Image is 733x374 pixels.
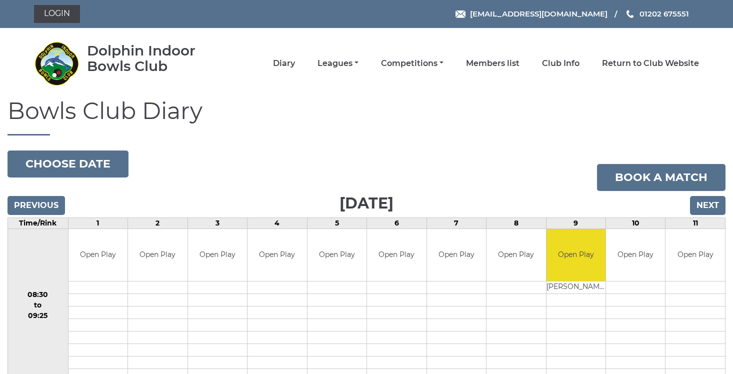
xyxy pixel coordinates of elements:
td: 6 [367,217,426,228]
button: Choose date [7,150,128,177]
td: Open Play [247,229,306,281]
h1: Bowls Club Diary [7,98,725,135]
a: Members list [466,58,519,69]
span: [EMAIL_ADDRESS][DOMAIN_NAME] [470,9,607,18]
td: Open Play [68,229,127,281]
div: Dolphin Indoor Bowls Club [87,43,224,74]
td: 10 [606,217,665,228]
td: 2 [128,217,187,228]
a: Email [EMAIL_ADDRESS][DOMAIN_NAME] [455,8,607,19]
td: 9 [546,217,605,228]
a: Leagues [317,58,358,69]
img: Email [455,10,465,18]
td: Open Play [188,229,247,281]
input: Previous [7,196,65,215]
td: Open Play [546,229,605,281]
td: Open Play [367,229,426,281]
td: Open Play [128,229,187,281]
td: 8 [486,217,546,228]
img: Phone us [626,10,633,18]
td: Open Play [606,229,665,281]
td: 1 [68,217,127,228]
td: 3 [187,217,247,228]
td: 5 [307,217,366,228]
td: Open Play [665,229,725,281]
img: Dolphin Indoor Bowls Club [34,41,79,86]
td: Open Play [307,229,366,281]
a: Competitions [381,58,443,69]
a: Phone us 01202 675551 [625,8,689,19]
a: Return to Club Website [602,58,699,69]
td: [PERSON_NAME] [546,281,605,294]
a: Club Info [542,58,579,69]
span: 01202 675551 [639,9,689,18]
td: Open Play [486,229,545,281]
input: Next [690,196,725,215]
a: Login [34,5,80,23]
td: 7 [426,217,486,228]
a: Book a match [597,164,725,191]
td: 11 [665,217,725,228]
a: Diary [273,58,295,69]
td: Open Play [427,229,486,281]
td: 4 [247,217,307,228]
td: Time/Rink [8,217,68,228]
